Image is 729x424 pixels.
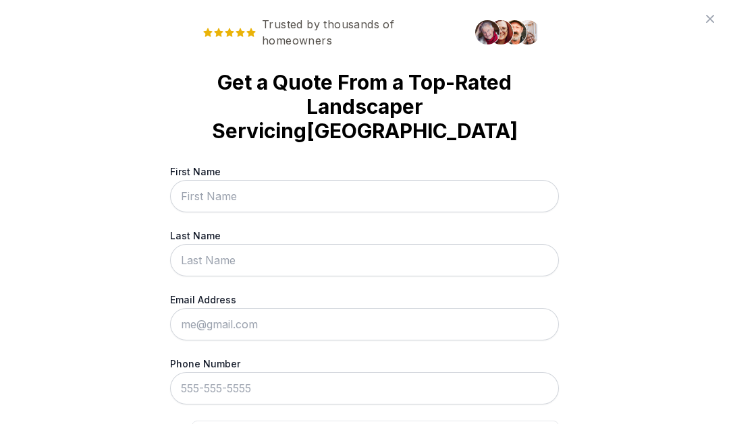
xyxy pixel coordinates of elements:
label: Phone Number [170,357,559,371]
label: Last Name [170,229,559,243]
input: me@gmail.com [170,308,559,340]
label: First Name [170,164,559,179]
input: First Name [170,180,559,212]
label: Email Address [170,293,559,307]
strong: Get a Quote From a Top-Rated Landscaper Servicing [GEOGRAPHIC_DATA] [192,70,537,143]
span: Trusted by thousands of homeowners [192,16,467,49]
input: Last Name [170,244,559,276]
input: 555-555-5555 [170,372,559,404]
